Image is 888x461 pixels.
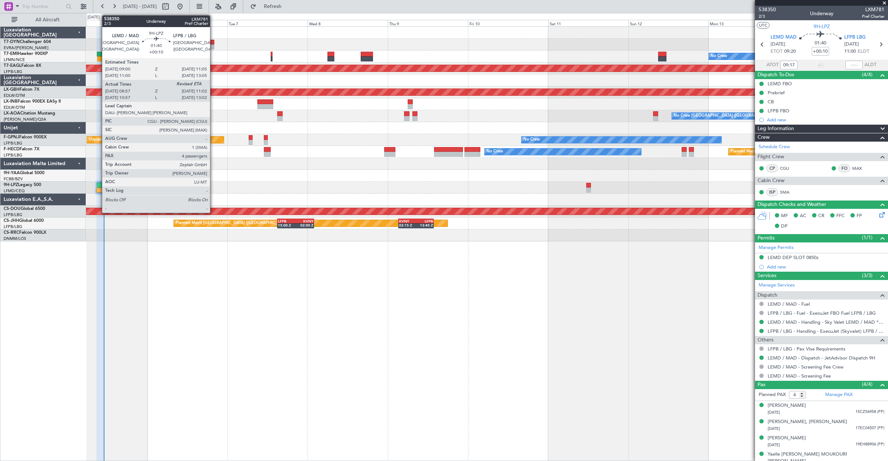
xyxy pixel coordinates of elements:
div: FO [838,164,850,172]
a: EDLW/DTM [4,105,25,110]
span: Others [758,336,773,344]
a: SMA [780,189,796,195]
div: No Crew [711,51,727,62]
span: Dispatch [758,291,777,300]
a: EVRA/[PERSON_NAME] [4,45,48,51]
a: LFPB/LBG [4,212,22,217]
div: Sun 5 [67,20,147,26]
a: MAX [852,165,868,172]
a: 9H-LPZLegacy 500 [4,183,41,187]
span: T7-EAGL [4,64,21,68]
span: (4/4) [862,71,872,78]
button: UTC [757,22,769,29]
div: 15:00 Z [278,223,296,227]
span: Crew [758,133,770,142]
a: F-GPNJFalcon 900EX [4,135,47,139]
div: KVNY [296,219,313,223]
span: LFPB LBG [844,34,866,41]
span: ELDT [858,48,869,55]
div: Tue 7 [227,20,308,26]
div: ISP [766,188,778,196]
div: LFPB FBO [768,108,789,114]
div: LFPB [278,219,296,223]
div: Sat 11 [548,20,629,26]
a: LEMD / MAD - Handling - Sky Valet LEMD / MAD **MY HANDLING** [768,319,884,325]
input: Trip Number [22,1,64,12]
span: LX-INB [4,99,18,104]
span: 538350 [759,6,776,13]
span: FP [857,212,862,220]
span: Dispatch To-Dos [758,71,794,79]
span: F-GPNJ [4,135,19,139]
div: No Crew [GEOGRAPHIC_DATA] ([GEOGRAPHIC_DATA]) [674,111,778,121]
span: Refresh [258,4,288,9]
span: CS-JHH [4,219,19,223]
a: T7-EAGLFalcon 8X [4,64,41,68]
span: 17EC04507 (PP) [855,425,884,431]
span: (4/4) [862,380,872,388]
span: Services [758,272,776,280]
span: ALDT [865,61,876,69]
button: All Aircraft [8,14,78,26]
div: Thu 9 [388,20,468,26]
div: LEMD DEP SLOT 0850z [768,254,819,260]
a: CS-JHHGlobal 6000 [4,219,44,223]
span: F-HECD [4,147,20,151]
a: Manage PAX [825,391,853,398]
a: LFMN/NCE [4,57,25,63]
a: DNMM/LOS [4,236,26,241]
div: Fri 10 [468,20,548,26]
div: Mon 13 [708,20,789,26]
div: 13:45 Z [416,223,433,227]
div: [PERSON_NAME], [PERSON_NAME] [768,418,847,426]
a: LEMD / MAD - Screening Fee [768,373,831,379]
span: Pref Charter [862,13,884,20]
span: CR [818,212,824,220]
span: Leg Information [758,125,794,133]
a: LFPB / LBG - Pax Visa Requirements [768,346,845,352]
span: FFC [836,212,845,220]
span: AC [800,212,806,220]
span: Permits [758,234,775,242]
a: LX-INBFalcon 900EX EASy II [4,99,61,104]
span: ETOT [771,48,782,55]
span: Pax [758,381,765,389]
div: Planned Maint [GEOGRAPHIC_DATA] ([GEOGRAPHIC_DATA]) [730,146,844,157]
span: T7-DYN [4,40,20,44]
span: 01:40 [815,40,826,47]
span: CS-DOU [4,207,21,211]
div: Mon 6 [147,20,228,26]
a: [PERSON_NAME]/QSA [4,117,46,122]
a: Manage Permits [759,244,794,251]
span: 9H-LPZ [4,183,18,187]
span: CS-RRC [4,231,19,235]
span: (3/3) [862,272,872,279]
a: LFPB/LBG [4,224,22,229]
a: LFPB / LBG - Handling - ExecuJet (Skyvalet) LFPB / LBG [768,328,884,334]
a: LEMD / MAD - Screening Fee Crew [768,364,844,370]
a: LEMD / MAD - Dispatch - JetAdvisor Dispatch 9H [768,355,875,361]
div: [PERSON_NAME] [768,435,806,442]
a: LFPB/LBG [4,152,22,158]
div: [DATE] [87,14,100,21]
span: 2/3 [759,13,776,20]
span: [DATE] [844,41,859,48]
span: 9H-LPZ [814,23,830,30]
div: Unplanned Maint [GEOGRAPHIC_DATA] ([GEOGRAPHIC_DATA]) [89,134,208,145]
div: No Crew [486,146,503,157]
a: LX-GBHFalcon 7X [4,87,39,92]
div: Add new [767,117,884,123]
span: (1/1) [862,234,872,241]
span: T7-EMI [4,52,18,56]
div: Add new [767,264,884,270]
input: --:-- [780,61,798,69]
div: LEMD FBO [768,81,792,87]
a: LFPB/LBG [4,69,22,74]
span: [DATE] [768,442,780,448]
div: Prebrief [768,90,785,96]
a: Manage Services [759,282,795,289]
span: MF [781,212,788,220]
input: --:-- [845,61,863,69]
button: Refresh [247,1,290,12]
a: 9H-YAAGlobal 5000 [4,171,44,175]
